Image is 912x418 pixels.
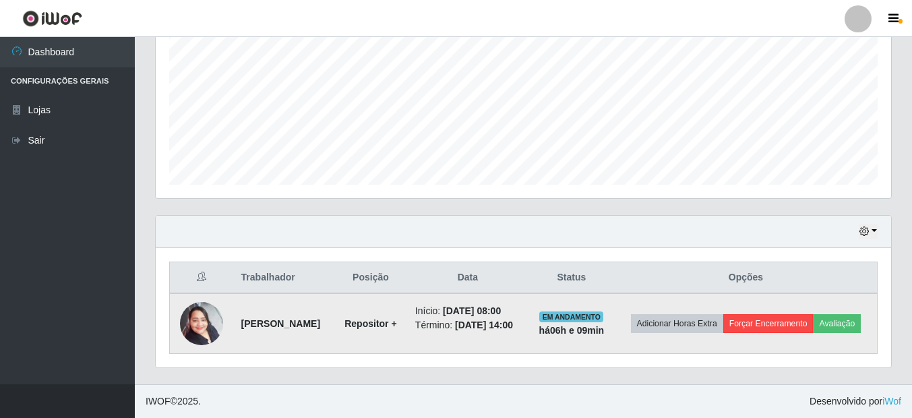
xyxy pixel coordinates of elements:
[882,396,901,407] a: iWof
[455,320,513,330] time: [DATE] 14:00
[813,314,861,333] button: Avaliação
[528,262,615,294] th: Status
[334,262,407,294] th: Posição
[723,314,814,333] button: Forçar Encerramento
[146,394,201,409] span: © 2025 .
[22,10,82,27] img: CoreUI Logo
[539,311,603,322] span: EM ANDAMENTO
[539,325,605,336] strong: há 06 h e 09 min
[415,304,520,318] li: Início:
[180,295,223,352] img: 1736825019382.jpeg
[810,394,901,409] span: Desenvolvido por
[615,262,878,294] th: Opções
[146,396,171,407] span: IWOF
[415,318,520,332] li: Término:
[443,305,501,316] time: [DATE] 08:00
[407,262,528,294] th: Data
[241,318,320,329] strong: [PERSON_NAME]
[344,318,396,329] strong: Repositor +
[233,262,334,294] th: Trabalhador
[631,314,723,333] button: Adicionar Horas Extra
